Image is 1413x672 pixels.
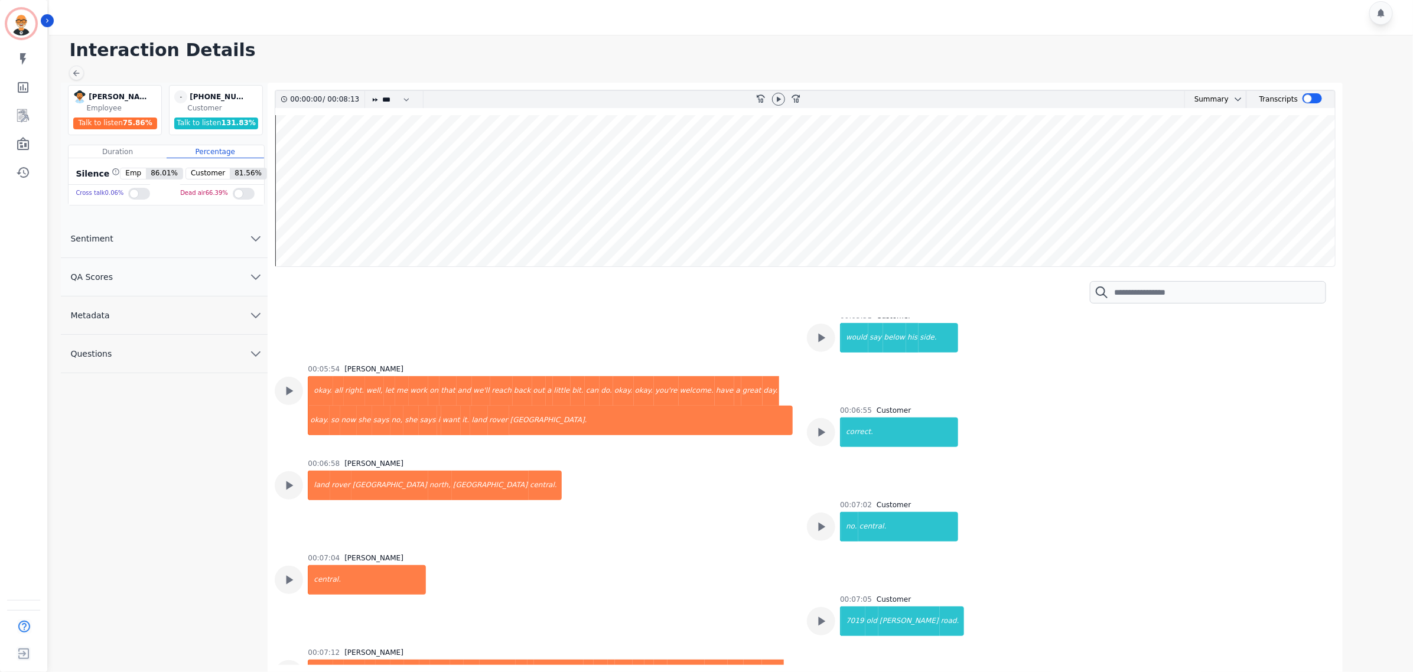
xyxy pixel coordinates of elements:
div: [PERSON_NAME] [878,606,940,636]
div: 00:07:04 [308,553,340,563]
div: you're [654,376,678,406]
div: rover [488,406,509,435]
div: right. [344,376,365,406]
div: says [419,406,437,435]
div: central. [858,512,958,541]
div: land [470,406,488,435]
div: 00:07:02 [840,500,872,510]
div: [PHONE_NUMBER] [190,90,249,103]
div: central. [309,565,426,595]
div: central. [529,471,562,500]
div: and [457,376,473,406]
div: Dead air 66.39 % [180,185,228,202]
div: 7019 [841,606,865,636]
div: now [340,406,357,435]
div: Employee [86,103,159,113]
div: okay. [634,376,655,406]
div: a [546,376,552,406]
span: Sentiment [61,233,122,244]
div: no. [841,512,858,541]
div: 00:00:00 [290,91,323,108]
div: it. [461,406,470,435]
div: Talk to listen [73,118,157,129]
div: [PERSON_NAME] [344,364,403,374]
div: [PERSON_NAME] [89,90,148,103]
div: 00:05:54 [308,364,340,374]
div: bit. [571,376,584,406]
div: she [357,406,372,435]
div: 00:06:55 [840,406,872,415]
div: Duration [69,145,166,158]
div: she [403,406,418,435]
button: Sentiment chevron down [61,220,268,258]
div: Customer [877,595,911,604]
svg: chevron down [249,308,263,322]
div: correct. [841,417,958,447]
span: Customer [186,168,230,179]
svg: chevron down [249,231,263,246]
div: below [883,323,907,353]
span: Emp [121,168,146,179]
div: Silence [73,168,120,180]
div: 00:07:12 [308,648,340,657]
button: QA Scores chevron down [61,258,268,296]
div: want [441,406,461,435]
div: little [553,376,571,406]
div: on [428,376,439,406]
h1: Interaction Details [69,40,1401,61]
div: no, [390,406,404,435]
svg: chevron down [249,270,263,284]
div: can [585,376,600,406]
button: Metadata chevron down [61,296,268,335]
div: [PERSON_NAME] [344,648,403,657]
div: have [715,376,734,406]
div: / [290,91,362,108]
div: his [906,323,919,353]
svg: chevron down [1233,94,1243,104]
div: all [333,376,344,406]
div: well, [365,376,384,406]
div: Transcripts [1259,91,1298,108]
div: Cross talk 0.06 % [76,185,123,202]
div: [PERSON_NAME] [344,459,403,468]
div: [PERSON_NAME] [344,553,403,563]
div: that [439,376,456,406]
span: 131.83 % [222,119,256,127]
div: [GEOGRAPHIC_DATA] [351,471,428,500]
span: 75.86 % [123,119,152,127]
div: north, [428,471,452,500]
span: Metadata [61,309,119,321]
div: old [865,606,878,636]
span: 81.56 % [230,168,266,179]
div: Customer [877,406,911,415]
div: 00:07:05 [840,595,872,604]
button: Questions chevron down [61,335,268,373]
div: okay. [309,406,330,435]
div: Summary [1185,91,1229,108]
div: we'll [472,376,490,406]
button: chevron down [1229,94,1243,104]
div: great [741,376,763,406]
div: okay. [309,376,333,406]
div: rover [330,471,351,500]
div: me [395,376,409,406]
span: QA Scores [61,271,122,283]
div: work [409,376,428,406]
div: so [330,406,340,435]
span: Questions [61,348,121,360]
svg: chevron down [249,347,263,361]
div: a [734,376,741,406]
div: [GEOGRAPHIC_DATA] [452,471,529,500]
div: would [841,323,868,353]
span: - [174,90,187,103]
div: out [532,376,546,406]
div: says [372,406,390,435]
div: welcome. [679,376,715,406]
div: okay. [613,376,634,406]
div: say [868,323,883,353]
img: Bordered avatar [7,9,35,38]
div: let [384,376,395,406]
div: do. [600,376,613,406]
div: day. [763,376,779,406]
div: side. [919,323,958,353]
